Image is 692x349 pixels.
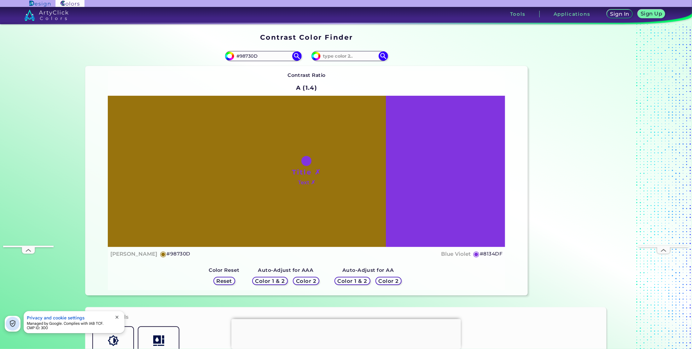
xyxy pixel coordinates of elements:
a: Sign In [608,10,631,18]
h5: Color 1 & 2 [339,279,366,283]
input: type color 1.. [234,52,293,60]
iframe: Advertisement [3,57,54,246]
h5: ◉ [160,250,167,258]
h1: Contrast Color Finder [260,32,353,42]
h1: Title ✗ [292,167,321,177]
h5: ◉ [473,250,480,258]
h4: Text ✗ [298,178,315,187]
h3: Applications [554,12,590,16]
h5: #98730D [166,250,190,258]
h2: A (1.4) [293,81,320,94]
iframe: Advertisement [231,319,461,347]
h4: [PERSON_NAME] [110,249,157,259]
img: icon_col_pal_col.svg [153,335,164,346]
a: Sign Up [639,10,664,18]
strong: Auto-Adjust for AA [342,267,394,273]
img: icon search [379,51,388,61]
img: ArtyClick Design logo [29,1,50,7]
h3: Tools [510,12,526,16]
h5: Sign Up [642,11,661,16]
h5: Color 2 [297,279,316,283]
strong: Auto-Adjust for AAA [258,267,313,273]
img: logo_artyclick_colors_white.svg [24,9,69,21]
input: type color 2.. [321,52,379,60]
iframe: Advertisement [530,31,609,298]
strong: Contrast Ratio [288,72,326,78]
h4: Blue Violet [441,249,471,259]
strong: Color Reset [209,267,240,273]
img: icon_color_shades.svg [108,335,119,346]
img: icon search [292,51,302,61]
h5: Color 1 & 2 [257,279,284,283]
h5: Sign In [611,12,628,16]
h5: Reset [217,279,231,283]
iframe: Advertisement [638,57,689,246]
h5: #8134DF [480,250,503,258]
h5: Color 2 [379,279,398,283]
